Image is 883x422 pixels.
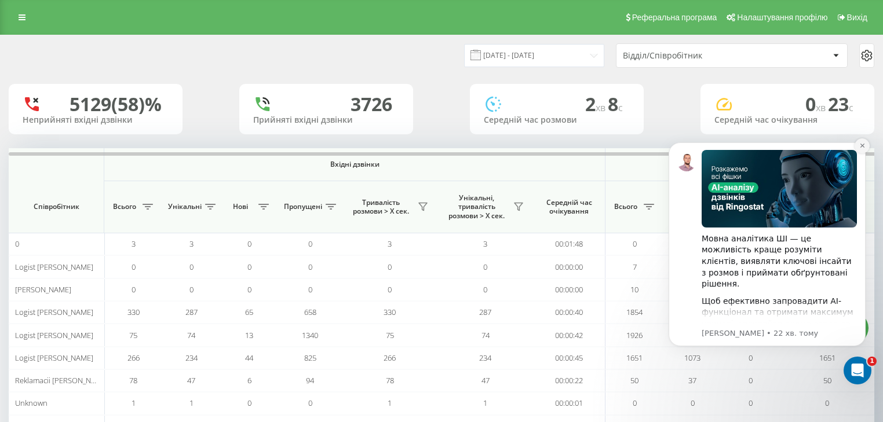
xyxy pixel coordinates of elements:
span: 78 [129,375,137,386]
span: 234 [479,353,491,363]
span: Унікальні [168,202,202,211]
span: 0 [388,262,392,272]
iframe: Intercom notifications повідомлення [651,125,883,391]
span: 3 [132,238,136,249]
span: 1926 [626,330,643,340]
span: 0 [189,262,194,272]
td: 00:00:42 [533,324,605,346]
td: 00:00:40 [533,301,605,324]
span: Унікальні, тривалість розмови > Х сек. [443,193,510,221]
span: 8 [608,91,623,116]
span: Logist [PERSON_NAME] [15,307,93,317]
span: 0 [189,284,194,295]
span: 0 [247,262,251,272]
span: 1 [867,357,877,366]
span: 0 [483,262,487,272]
span: Logist [PERSON_NAME] [15,262,93,272]
span: 287 [479,307,491,317]
span: 0 [805,91,828,116]
span: 3 [189,238,194,249]
div: Середній час очікування [714,115,860,125]
span: 234 [185,353,198,363]
span: 47 [187,375,195,386]
div: Неприйняті вхідні дзвінки [23,115,169,125]
span: 0 [15,238,19,249]
span: 0 [749,398,753,408]
td: 00:00:22 [533,369,605,392]
span: Всього [611,202,640,211]
span: 658 [304,307,316,317]
span: Реферальна програма [632,13,717,22]
span: 0 [483,284,487,295]
span: 0 [691,398,695,408]
span: c [849,101,853,114]
span: 0 [247,398,251,408]
span: 266 [127,353,140,363]
span: [PERSON_NAME] [15,284,71,295]
span: 0 [633,238,637,249]
iframe: Intercom live chat [844,357,871,384]
span: 1340 [302,330,318,340]
span: 6 [247,375,251,386]
span: 287 [185,307,198,317]
span: 0 [388,284,392,295]
span: 0 [308,262,312,272]
div: 3726 [351,93,392,115]
span: 1 [388,398,392,408]
span: Unknown [15,398,48,408]
span: 65 [245,307,253,317]
span: 13 [245,330,253,340]
span: Logist [PERSON_NAME] [15,353,93,363]
span: c [618,101,623,114]
span: Reklamacii [PERSON_NAME] [15,375,108,386]
span: 266 [384,353,396,363]
span: Нові [226,202,255,211]
span: 0 [633,398,637,408]
span: 0 [132,262,136,272]
td: 00:00:00 [533,278,605,301]
span: 3 [483,238,487,249]
span: 1651 [626,353,643,363]
span: 1 [483,398,487,408]
span: 74 [187,330,195,340]
span: хв [596,101,608,114]
span: 74 [481,330,490,340]
span: 1854 [626,307,643,317]
span: 330 [384,307,396,317]
span: Співробітник [19,202,94,211]
span: Всього [110,202,139,211]
span: 0 [308,238,312,249]
span: 0 [308,284,312,295]
td: 00:01:48 [533,233,605,255]
span: 23 [828,91,853,116]
span: 0 [247,238,251,249]
span: 825 [304,353,316,363]
td: 00:00:45 [533,347,605,369]
span: 75 [386,330,394,340]
span: 0 [308,398,312,408]
span: 50 [630,375,638,386]
span: 10 [630,284,638,295]
span: Середній час очікування [542,198,596,216]
span: Тривалість розмови > Х сек. [348,198,414,216]
div: Відділ/Співробітник [623,51,761,61]
span: 7 [633,262,637,272]
td: 00:00:01 [533,392,605,414]
span: Logist [PERSON_NAME] [15,330,93,340]
span: 78 [386,375,394,386]
div: Прийняті вхідні дзвінки [253,115,399,125]
span: 1 [189,398,194,408]
span: 1 [132,398,136,408]
span: 2 [585,91,608,116]
span: 44 [245,353,253,363]
span: Пропущені [284,202,322,211]
span: 0 [825,398,829,408]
